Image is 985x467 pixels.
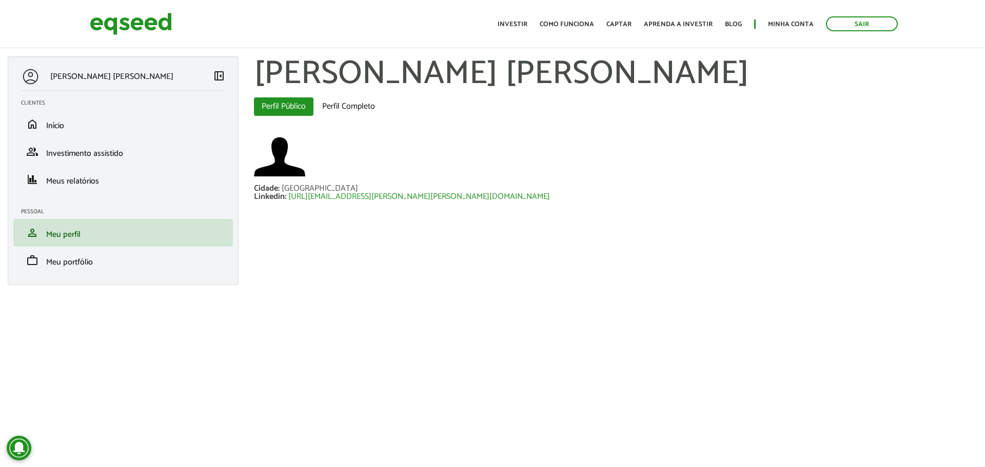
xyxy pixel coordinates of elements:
a: personMeu perfil [21,227,225,239]
a: [URL][EMAIL_ADDRESS][PERSON_NAME][PERSON_NAME][DOMAIN_NAME] [288,193,550,201]
a: Captar [606,21,632,28]
div: Linkedin [254,193,288,201]
span: Meus relatórios [46,174,99,188]
a: financeMeus relatórios [21,173,225,186]
a: Perfil Público [254,97,313,116]
span: Meu perfil [46,228,81,241]
img: Foto de Bernardo Gomes Cheloni [254,131,305,182]
a: Ver perfil do usuário. [254,131,305,182]
li: Meu portfólio [13,247,233,274]
a: Aprenda a investir [644,21,713,28]
span: left_panel_close [213,70,225,82]
li: Início [13,110,233,138]
span: Investimento assistido [46,147,123,160]
span: group [26,146,38,158]
h2: Pessoal [21,209,233,215]
span: work [26,254,38,267]
a: workMeu portfólio [21,254,225,267]
span: Meu portfólio [46,255,93,269]
div: Cidade [254,185,282,193]
span: : [285,190,286,204]
span: home [26,118,38,130]
p: [PERSON_NAME] [PERSON_NAME] [50,72,173,82]
li: Meu perfil [13,219,233,247]
div: [GEOGRAPHIC_DATA] [282,185,358,193]
img: EqSeed [90,10,172,37]
span: person [26,227,38,239]
a: Minha conta [768,21,814,28]
h2: Clientes [21,100,233,106]
li: Investimento assistido [13,138,233,166]
a: Blog [725,21,742,28]
h1: [PERSON_NAME] [PERSON_NAME] [254,56,977,92]
a: homeInício [21,118,225,130]
span: Início [46,119,64,133]
a: Perfil Completo [314,97,383,116]
a: groupInvestimento assistido [21,146,225,158]
a: Colapsar menu [213,70,225,84]
a: Como funciona [540,21,594,28]
span: finance [26,173,38,186]
span: : [278,181,280,195]
a: Sair [826,16,898,31]
a: Investir [498,21,527,28]
li: Meus relatórios [13,166,233,193]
